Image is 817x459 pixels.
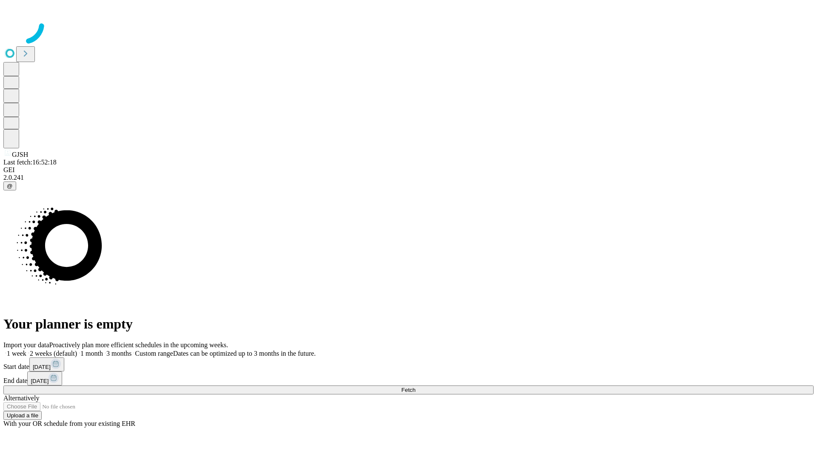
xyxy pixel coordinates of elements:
[173,350,316,357] span: Dates can be optimized up to 3 months in the future.
[3,159,57,166] span: Last fetch: 16:52:18
[3,166,814,174] div: GEI
[29,357,64,371] button: [DATE]
[33,364,51,370] span: [DATE]
[3,385,814,394] button: Fetch
[3,357,814,371] div: Start date
[3,316,814,332] h1: Your planner is empty
[3,411,42,420] button: Upload a file
[31,378,49,384] span: [DATE]
[401,387,415,393] span: Fetch
[12,151,28,158] span: GJSH
[3,371,814,385] div: End date
[7,350,26,357] span: 1 week
[7,183,13,189] span: @
[106,350,131,357] span: 3 months
[3,420,135,427] span: With your OR schedule from your existing EHR
[80,350,103,357] span: 1 month
[3,394,39,402] span: Alternatively
[3,174,814,181] div: 2.0.241
[49,341,228,348] span: Proactively plan more efficient schedules in the upcoming weeks.
[3,181,16,190] button: @
[27,371,62,385] button: [DATE]
[3,341,49,348] span: Import your data
[135,350,173,357] span: Custom range
[30,350,77,357] span: 2 weeks (default)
